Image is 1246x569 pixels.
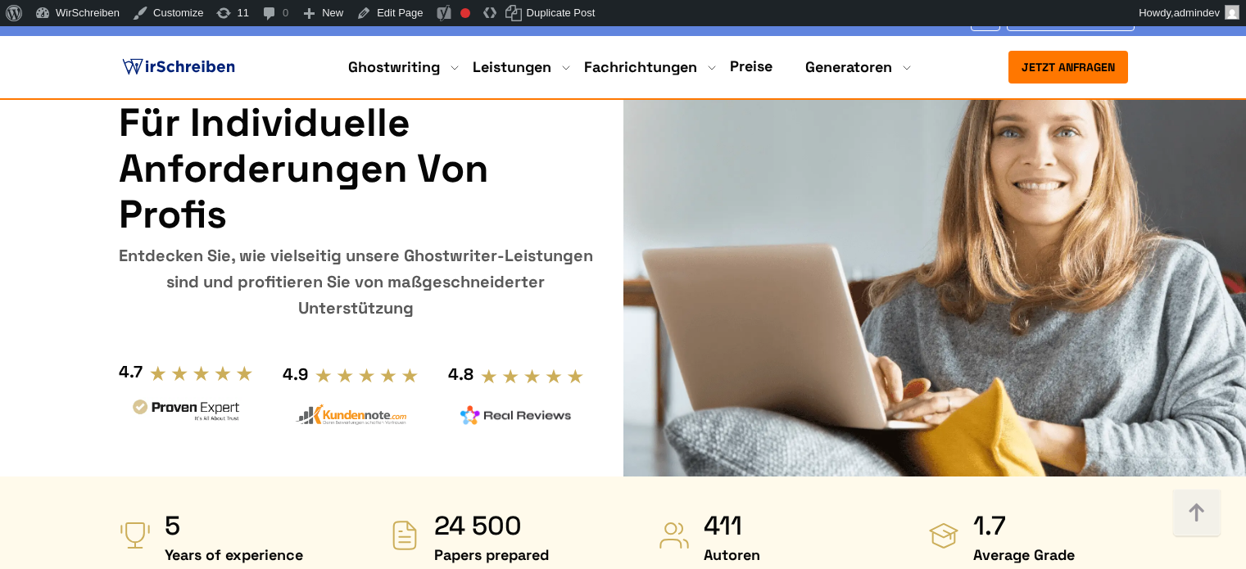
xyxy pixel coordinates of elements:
img: Years of experience [119,519,152,552]
img: logo ghostwriter-österreich [119,55,238,79]
img: stars [480,368,585,385]
span: Average Grade [973,542,1075,568]
div: 4.9 [283,361,308,387]
button: Jetzt anfragen [1008,51,1128,84]
strong: 24 500 [434,509,549,542]
img: button top [1172,489,1221,538]
img: realreviews [460,405,572,425]
div: Focus keyphrase not set [460,8,470,18]
span: Years of experience [165,542,303,568]
span: Papers prepared [434,542,549,568]
strong: 1.7 [973,509,1075,542]
a: Ghostwriting [348,57,440,77]
h1: Ghostwriter-Leistungen für individuelle Anforderungen von Profis [119,54,593,237]
img: Papers prepared [388,519,421,552]
img: Autoren [658,519,691,552]
div: 4.8 [448,361,473,387]
a: Preise [730,56,773,75]
img: stars [149,364,254,382]
a: Generatoren [805,57,892,77]
img: provenexpert [130,397,242,427]
div: Entdecken Sie, wie vielseitig unsere Ghostwriter-Leistungen sind und profitieren Sie von maßgesch... [119,242,593,321]
strong: 5 [165,509,303,542]
img: stars [315,367,419,384]
div: 4.7 [119,359,143,385]
strong: 411 [704,509,760,542]
img: Average Grade [927,519,960,552]
span: Autoren [704,542,760,568]
a: Leistungen [473,57,551,77]
span: admindev [1174,7,1220,19]
a: Fachrichtungen [584,57,697,77]
img: kundennote [295,404,406,426]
